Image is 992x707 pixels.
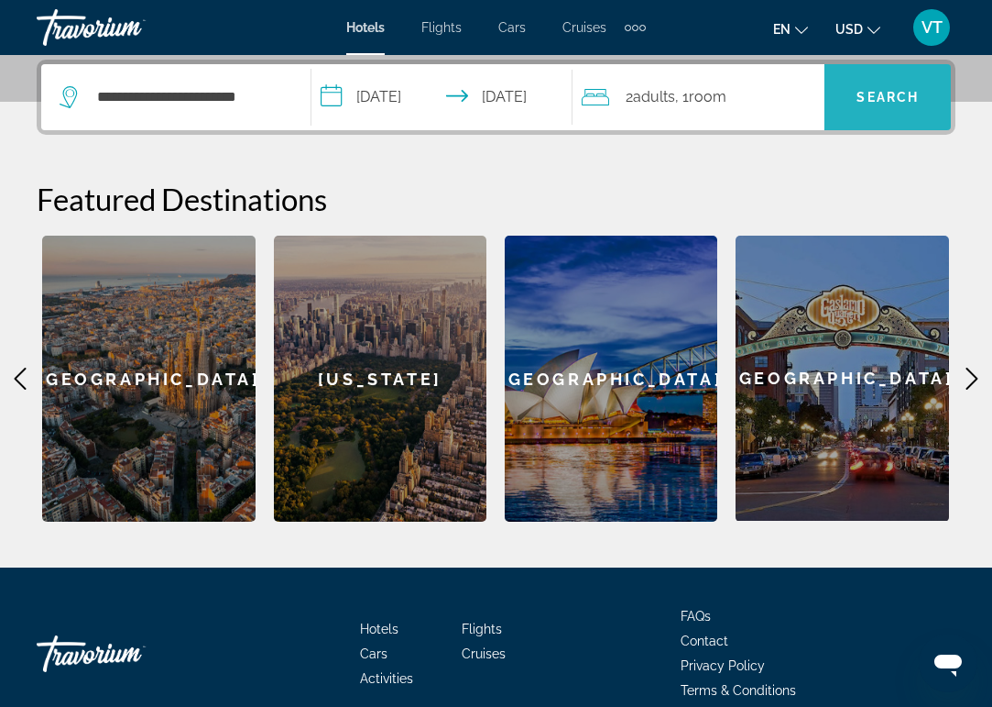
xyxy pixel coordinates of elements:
button: Check-in date: Sep 5, 2025 Check-out date: Sep 7, 2025 [311,64,572,130]
a: [GEOGRAPHIC_DATA] [736,236,948,522]
iframe: Кнопка запуска окна обмена сообщениями [919,634,977,692]
a: Cars [360,646,387,661]
button: User Menu [908,8,955,47]
button: Change currency [835,16,880,42]
a: [GEOGRAPHIC_DATA] [505,236,717,522]
span: en [773,22,790,37]
a: Privacy Policy [681,658,765,673]
a: Cruises [462,646,506,661]
span: Search [856,90,919,105]
a: Cars [498,20,526,35]
h2: Featured Destinations [37,181,955,217]
span: Room [689,88,726,105]
span: Adults [633,88,675,105]
a: Flights [421,20,462,35]
a: Flights [462,622,502,636]
a: [GEOGRAPHIC_DATA] [42,236,255,522]
a: FAQs [681,609,711,624]
span: 2 [626,84,675,110]
a: Hotels [360,622,398,636]
div: Search widget [41,64,951,130]
span: , 1 [675,84,726,110]
a: Contact [681,634,728,648]
a: Hotels [346,20,385,35]
a: Travorium [37,4,220,51]
button: Search [824,64,951,130]
a: Terms & Conditions [681,683,796,698]
button: Extra navigation items [625,13,646,42]
span: USD [835,22,863,37]
a: Travorium [37,626,220,681]
a: [US_STATE] [274,236,486,522]
button: Travelers: 2 adults, 0 children [572,64,824,130]
a: Cruises [562,20,606,35]
span: VT [921,18,943,37]
button: Change language [773,16,808,42]
a: Activities [360,671,413,686]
